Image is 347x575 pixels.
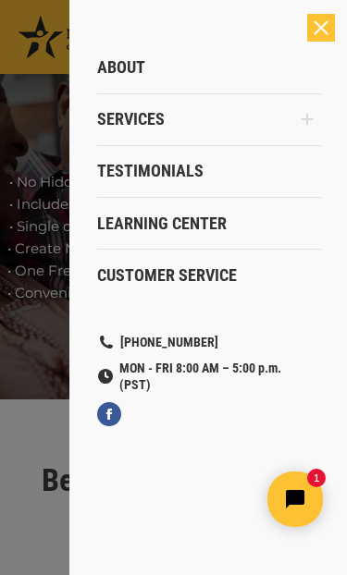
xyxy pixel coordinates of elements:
[97,334,218,350] a: [PHONE_NUMBER]
[97,214,227,234] span: Learning Center
[307,14,335,42] div: Close
[97,57,145,78] span: About
[97,109,165,129] span: Services
[97,145,321,197] a: Testimonials
[97,161,204,181] span: Testimonials
[97,402,121,426] a: Facebook page opens in new window
[97,198,321,250] a: Learning Center
[97,42,321,93] a: About
[97,265,237,286] span: Customer Service
[97,250,321,301] a: Customer Service
[97,360,303,393] span: MON - FRI 8:00 AM – 5:00 p.m. (PST)
[20,456,339,543] iframe: Tidio Chat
